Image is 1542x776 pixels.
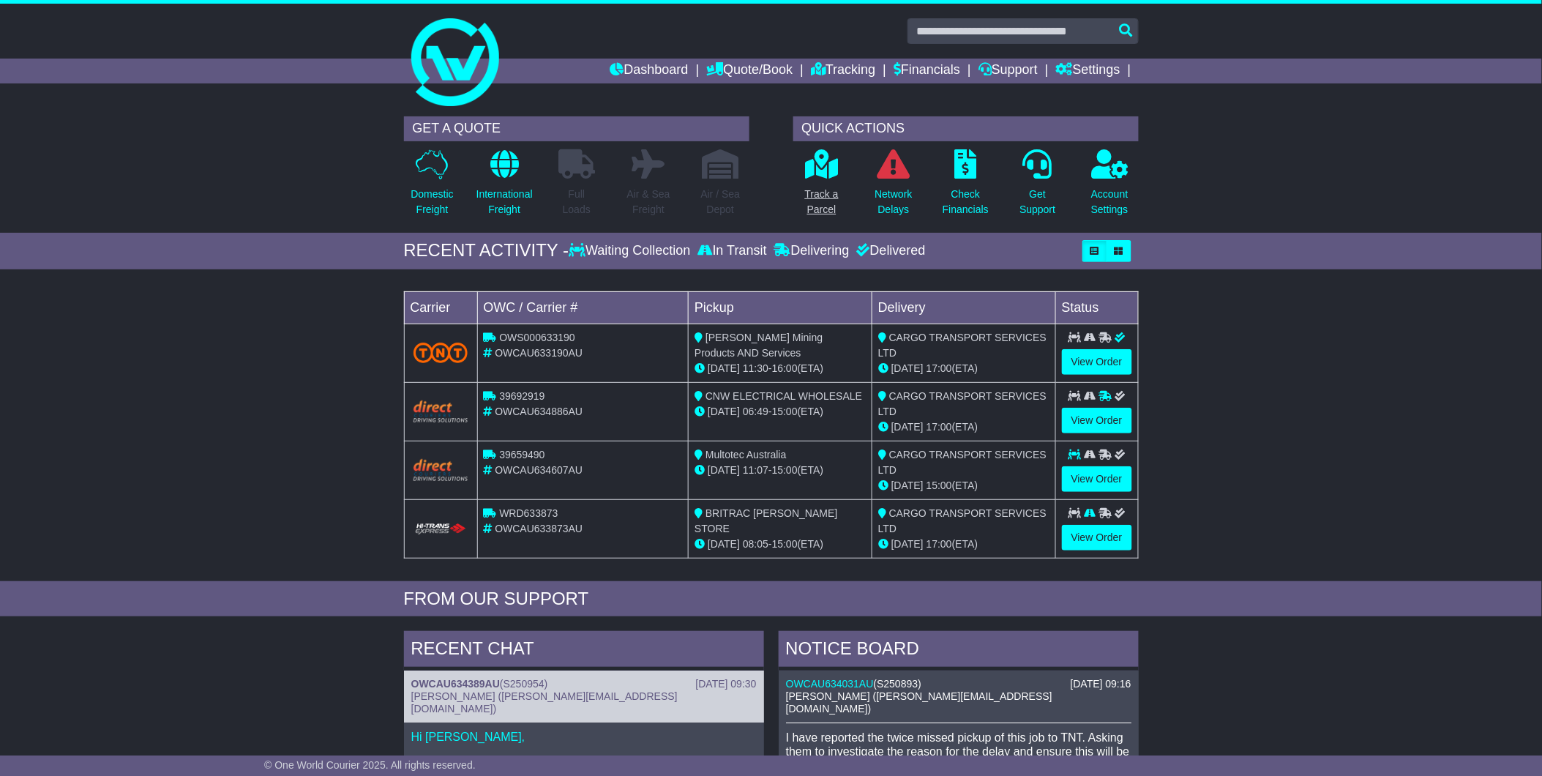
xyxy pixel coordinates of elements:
span: [DATE] [708,538,740,550]
span: CARGO TRANSPORT SERVICES LTD [878,332,1047,359]
span: [DATE] [891,480,924,491]
div: Delivered [853,243,926,259]
div: FROM OUR SUPPORT [404,589,1139,610]
span: S250893 [877,678,918,690]
div: GET A QUOTE [404,116,749,141]
span: [DATE] [891,362,924,374]
div: (ETA) [878,478,1049,493]
div: (ETA) [878,537,1049,552]
div: Delivering [771,243,853,259]
p: Get Support [1019,187,1055,217]
span: [PERSON_NAME] Mining Products AND Services [695,332,823,359]
span: 15:00 [772,538,798,550]
td: Delivery [872,291,1055,324]
div: ( ) [786,678,1131,690]
div: [DATE] 09:30 [695,678,756,690]
span: [DATE] [891,421,924,433]
div: (ETA) [878,419,1049,435]
a: Track aParcel [804,149,839,225]
span: 11:30 [743,362,768,374]
span: 16:00 [772,362,798,374]
span: © One World Courier 2025. All rights reserved. [264,759,476,771]
span: OWCAU633873AU [495,523,583,534]
span: 06:49 [743,406,768,417]
span: CARGO TRANSPORT SERVICES LTD [878,390,1047,417]
span: 17:00 [927,362,952,374]
td: Pickup [689,291,872,324]
div: In Transit [695,243,771,259]
p: Track a Parcel [805,187,839,217]
span: S250954 [504,678,544,690]
a: CheckFinancials [942,149,989,225]
span: 17:00 [927,421,952,433]
span: 11:07 [743,464,768,476]
p: Air / Sea Depot [701,187,741,217]
div: NOTICE BOARD [779,631,1139,671]
span: 15:00 [772,406,798,417]
span: [DATE] [708,406,740,417]
span: OWCAU633190AU [495,347,583,359]
span: BRITRAC [PERSON_NAME] STORE [695,507,837,534]
span: 15:00 [772,464,798,476]
span: OWCAU634607AU [495,464,583,476]
img: HiTrans.png [413,523,468,537]
a: OWCAU634031AU [786,678,874,690]
p: International Freight [476,187,533,217]
p: Network Delays [875,187,912,217]
a: Quote/Book [706,59,793,83]
span: [DATE] [891,538,924,550]
div: QUICK ACTIONS [793,116,1139,141]
div: [DATE] 09:16 [1070,678,1131,690]
span: 17:00 [927,538,952,550]
span: [DATE] [708,464,740,476]
span: CARGO TRANSPORT SERVICES LTD [878,449,1047,476]
a: Settings [1056,59,1120,83]
div: - (ETA) [695,404,866,419]
a: View Order [1062,466,1132,492]
p: Account Settings [1091,187,1129,217]
span: CNW ELECTRICAL WHOLESALE [705,390,862,402]
div: - (ETA) [695,537,866,552]
span: CARGO TRANSPORT SERVICES LTD [878,507,1047,534]
td: Carrier [404,291,477,324]
a: Financials [894,59,960,83]
span: [DATE] [708,362,740,374]
div: RECENT ACTIVITY - [404,240,569,261]
p: Air & Sea Freight [627,187,670,217]
a: AccountSettings [1090,149,1129,225]
div: (ETA) [878,361,1049,376]
p: Check Financials [943,187,989,217]
span: 39659490 [499,449,544,460]
div: RECENT CHAT [404,631,764,671]
a: GetSupport [1019,149,1056,225]
span: 08:05 [743,538,768,550]
img: Direct.png [413,400,468,422]
td: OWC / Carrier # [477,291,689,324]
td: Status [1055,291,1138,324]
img: TNT_Domestic.png [413,343,468,362]
span: Multotec Australia [705,449,787,460]
span: 15:00 [927,480,952,491]
span: 39692919 [499,390,544,402]
a: View Order [1062,349,1132,375]
span: [PERSON_NAME] ([PERSON_NAME][EMAIL_ADDRESS][DOMAIN_NAME]) [786,690,1052,715]
p: Full Loads [558,187,595,217]
a: DomesticFreight [410,149,454,225]
a: View Order [1062,525,1132,551]
div: ( ) [411,678,757,690]
div: Waiting Collection [569,243,694,259]
a: InternationalFreight [476,149,534,225]
div: - (ETA) [695,463,866,478]
span: [PERSON_NAME] ([PERSON_NAME][EMAIL_ADDRESS][DOMAIN_NAME]) [411,690,678,715]
a: Support [978,59,1038,83]
a: Dashboard [610,59,689,83]
a: View Order [1062,408,1132,433]
div: - (ETA) [695,361,866,376]
span: WRD633873 [499,507,558,519]
a: Tracking [811,59,875,83]
p: Domestic Freight [411,187,453,217]
span: OWS000633190 [499,332,575,343]
span: OWCAU634886AU [495,406,583,417]
a: NetworkDelays [874,149,913,225]
a: OWCAU634389AU [411,678,500,690]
